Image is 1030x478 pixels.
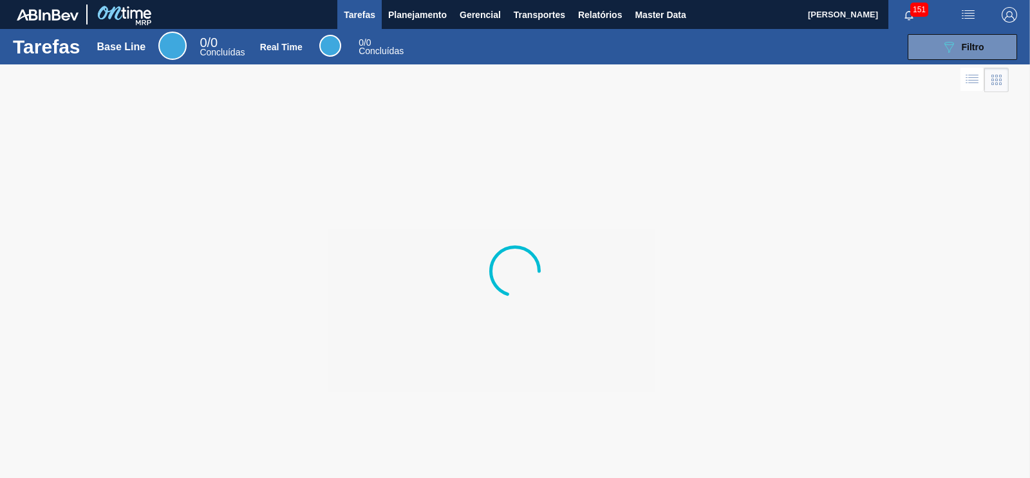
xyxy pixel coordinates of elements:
img: userActions [960,7,976,23]
div: Real Time [260,42,303,52]
div: Base Line [158,32,187,60]
span: / 0 [200,35,218,50]
span: 0 [359,37,364,48]
div: Real Time [319,35,341,57]
span: Relatórios [578,7,622,23]
img: Logout [1002,7,1017,23]
span: Concluídas [200,47,245,57]
span: Tarefas [344,7,375,23]
span: Master Data [635,7,686,23]
button: Notificações [888,6,930,24]
span: 0 [200,35,207,50]
span: Filtro [962,42,984,52]
button: Filtro [908,34,1017,60]
div: Base Line [97,41,146,53]
div: Base Line [200,37,245,57]
img: TNhmsLtSVTkK8tSr43FrP2fwEKptu5GPRR3wAAAABJRU5ErkJggg== [17,9,79,21]
span: Gerencial [460,7,501,23]
span: Transportes [514,7,565,23]
div: Real Time [359,39,404,55]
span: Concluídas [359,46,404,56]
span: 151 [910,3,928,17]
h1: Tarefas [13,39,80,54]
span: Planejamento [388,7,447,23]
span: / 0 [359,37,371,48]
